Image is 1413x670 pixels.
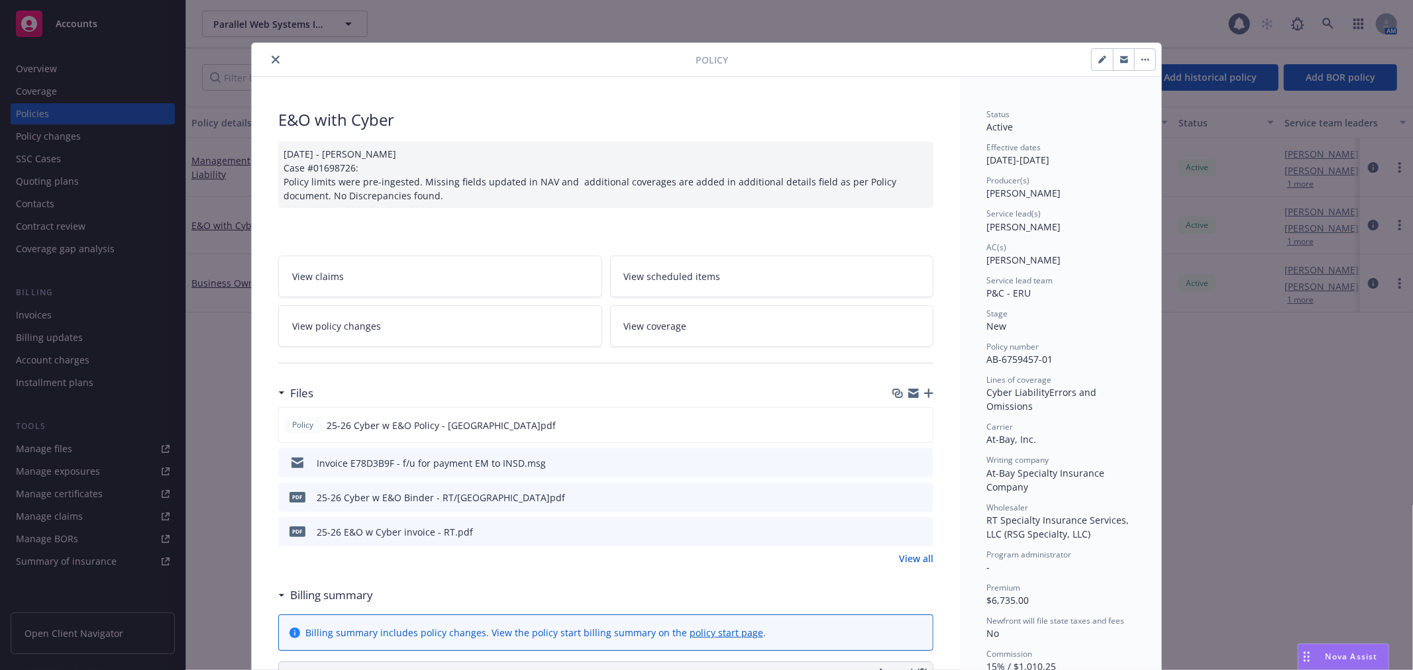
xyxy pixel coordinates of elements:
span: [PERSON_NAME] [986,254,1061,266]
span: AC(s) [986,242,1006,253]
a: policy start page [690,626,763,639]
span: Service lead team [986,275,1053,286]
span: [PERSON_NAME] [986,187,1061,199]
span: Policy [696,53,728,67]
a: View coverage [610,305,934,347]
span: AB-6759457-01 [986,353,1053,365]
button: preview file [916,456,928,470]
span: Policy number [986,341,1039,352]
a: View scheduled items [610,256,934,297]
div: [DATE] - [DATE] [986,142,1135,167]
a: View claims [278,256,602,297]
div: 25-26 Cyber w E&O Binder - RT/[GEOGRAPHIC_DATA]pdf [317,491,565,504]
h3: Billing summary [290,587,373,604]
button: preview file [916,491,928,504]
span: - [986,561,990,573]
span: View scheduled items [624,269,721,283]
h3: Files [290,385,313,402]
button: download file [894,418,905,432]
div: E&O with Cyber [278,109,933,131]
div: Billing summary includes policy changes. View the policy start billing summary on the . [305,626,766,640]
span: RT Specialty Insurance Services, LLC (RSG Specialty, LLC) [986,514,1131,540]
span: At-Bay, Inc. [986,433,1036,446]
span: Policy [289,419,316,431]
span: Carrier [986,421,1013,432]
span: View policy changes [292,319,381,333]
span: Writing company [986,454,1049,465]
a: View all [899,551,933,565]
span: Wholesaler [986,502,1028,513]
button: download file [895,525,906,539]
div: Invoice E78D3B9F - f/u for payment EM to INSD.msg [317,456,546,470]
span: At-Bay Specialty Insurance Company [986,467,1107,493]
span: Premium [986,582,1020,593]
span: Stage [986,308,1008,319]
span: Active [986,120,1013,133]
span: View coverage [624,319,687,333]
span: 25-26 Cyber w E&O Policy - [GEOGRAPHIC_DATA]pdf [327,418,556,432]
span: Service lead(s) [986,208,1041,219]
span: P&C - ERU [986,287,1031,299]
span: pdf [289,492,305,502]
button: download file [895,491,906,504]
div: [DATE] - [PERSON_NAME] Case #01698726: Policy limits were pre-ingested. Missing fields updated in... [278,142,933,208]
div: Drag to move [1298,644,1315,669]
button: Nova Assist [1298,644,1389,670]
span: Effective dates [986,142,1041,153]
span: New [986,320,1006,332]
span: pdf [289,526,305,536]
button: preview file [916,525,928,539]
div: Billing summary [278,587,373,604]
span: Cyber Liability [986,386,1049,399]
span: No [986,627,999,640]
div: 25-26 E&O w Cyber invoice - RT.pdf [317,525,473,539]
span: Producer(s) [986,175,1029,186]
span: View claims [292,269,344,283]
button: preview file [916,418,927,432]
button: close [268,52,284,68]
span: $6,735.00 [986,594,1029,606]
span: Lines of coverage [986,374,1051,385]
div: Files [278,385,313,402]
button: download file [895,456,906,470]
span: Newfront will file state taxes and fees [986,615,1124,626]
span: [PERSON_NAME] [986,220,1061,233]
span: Errors and Omissions [986,386,1099,412]
span: Program administrator [986,549,1071,560]
span: Status [986,109,1010,120]
span: Commission [986,648,1032,659]
span: Nova Assist [1326,651,1378,662]
a: View policy changes [278,305,602,347]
